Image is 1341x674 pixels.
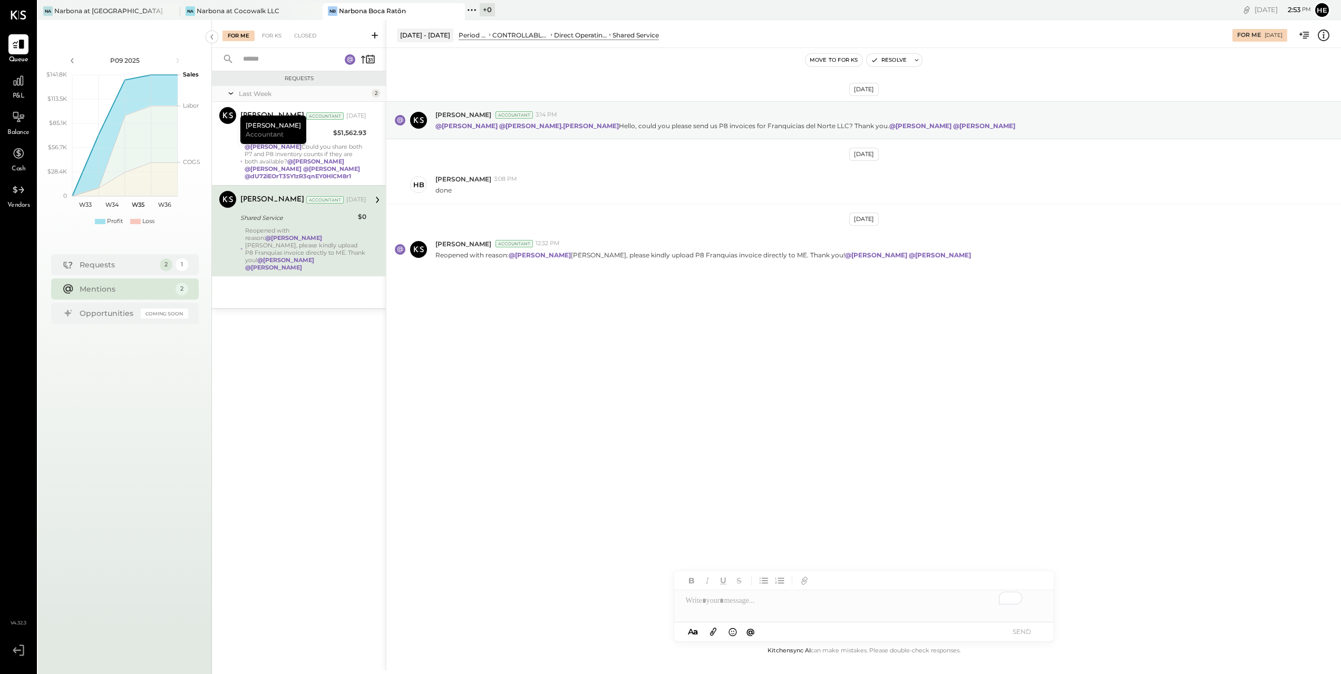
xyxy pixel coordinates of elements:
a: Cash [1,143,36,174]
div: Loss [142,217,154,226]
button: Bold [685,574,698,588]
div: 2 [160,258,172,271]
a: Balance [1,107,36,138]
div: [DATE] [849,83,879,96]
span: P&L [13,92,25,101]
text: COGS [183,158,200,166]
button: Strikethrough [732,574,746,588]
div: [DATE] [346,196,366,204]
div: Profit [107,217,123,226]
p: Hello, could you please send us P8 invoices for Franquicias del Norte LLC? Thank you. [435,121,1017,130]
text: Sales [183,71,199,78]
a: Queue [1,34,36,65]
text: $113.5K [47,95,67,102]
div: NB [328,6,337,16]
div: Narbona Boca Ratōn [339,6,406,15]
strong: @[PERSON_NAME] [435,122,498,130]
a: Vendors [1,180,36,210]
div: [DATE] [849,148,879,161]
button: Underline [716,574,730,588]
div: [DATE] [1255,5,1311,15]
div: + 0 [480,3,495,16]
div: Shared Service [613,31,659,40]
strong: @[PERSON_NAME] [303,165,360,172]
text: 0 [63,192,67,199]
div: Opportunities [80,308,135,319]
span: @ [746,627,755,637]
strong: @[PERSON_NAME] [265,234,322,242]
text: W34 [105,201,119,208]
div: Mentions [80,284,170,294]
strong: @[PERSON_NAME] [889,122,951,130]
span: [PERSON_NAME] [435,239,491,248]
span: 3:14 PM [536,111,557,119]
button: @ [743,625,758,638]
button: Move to for ks [805,54,862,66]
div: [PERSON_NAME] [240,115,306,144]
div: [DATE] [1265,32,1282,39]
button: Italic [701,574,714,588]
strong: @[PERSON_NAME] [953,122,1015,130]
div: [DATE] - [DATE] [397,28,453,42]
text: $56.7K [48,143,67,151]
strong: @[PERSON_NAME] [245,264,302,271]
div: Accountant [306,112,344,120]
text: $141.8K [46,71,67,78]
text: W33 [79,201,92,208]
a: P&L [1,71,36,101]
div: Period P&L [459,31,487,40]
div: For Me [1237,31,1261,40]
button: SEND [1001,624,1043,639]
div: [PERSON_NAME] [240,111,304,121]
span: Cash [12,165,25,174]
div: Accountant [306,196,344,204]
div: 1 [176,258,188,271]
span: [PERSON_NAME] [435,175,491,184]
strong: @[PERSON_NAME] [509,251,571,259]
span: Vendors [7,201,30,210]
p: Reopened with reason: [PERSON_NAME], please kindly upload P8 Franquias invoice directly to ME. Th... [435,251,973,259]
div: For Me [222,31,255,41]
span: Balance [7,128,30,138]
div: For KS [257,31,287,41]
strong: @[PERSON_NAME].[PERSON_NAME] [499,122,619,130]
div: HB [413,180,424,190]
div: Na [186,6,195,16]
div: $0 [358,211,366,222]
div: Reopened with reason: [PERSON_NAME], please kindly upload P8 Franquias invoice directly to ME. Th... [245,227,367,271]
div: Na [43,6,53,16]
div: 2 [372,89,380,98]
button: Aa [685,626,702,638]
div: Accountant [495,240,533,247]
strong: @[PERSON_NAME] [287,158,344,165]
button: Ordered List [773,574,786,588]
strong: @[PERSON_NAME] [909,251,971,259]
div: Narbona at Cocowalk LLC [197,6,279,15]
div: Last Week [239,89,369,98]
div: Direct Operating Expenses [554,31,607,40]
p: done [435,186,452,195]
div: Shared Service [240,213,355,223]
span: 3:08 PM [494,175,517,184]
span: Queue [9,55,28,65]
strong: @[PERSON_NAME] [845,251,907,259]
text: W36 [158,201,171,208]
strong: @[PERSON_NAME] [257,256,314,264]
div: [PERSON_NAME] [240,195,304,205]
strong: @dU72iEOrT3SY1zR3qnEY0HlCM8r1 [245,172,351,180]
text: $28.4K [47,168,67,175]
div: 2 [176,283,188,295]
text: Labor [183,102,199,109]
span: 12:32 PM [536,239,560,248]
span: a [693,627,698,637]
div: copy link [1241,4,1252,15]
span: [PERSON_NAME] [435,110,491,119]
div: [DATE] [849,213,879,226]
div: Requests [80,259,154,270]
button: He [1314,2,1330,18]
div: Requests [217,75,381,82]
span: Accountant [246,130,284,139]
div: CONTROLLABLE EXPENSES [492,31,549,40]
div: To enrich screen reader interactions, please activate Accessibility in Grammarly extension settings [674,590,1054,611]
div: Narbona at [GEOGRAPHIC_DATA] LLC [54,6,164,15]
